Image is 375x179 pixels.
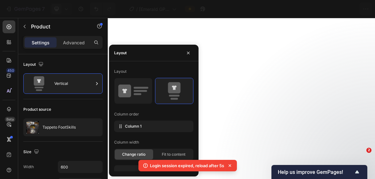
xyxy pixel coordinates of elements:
[366,148,371,153] span: 2
[43,125,76,130] p: Tappeto FootSkills
[114,69,127,74] div: Layout
[150,162,224,169] p: Login session expired, reload after 5s
[332,3,359,15] button: Publish
[115,167,192,175] div: 12
[338,6,354,12] div: Publish
[353,157,369,173] iframe: Intercom live chat
[90,3,116,15] div: Undo/Redo
[54,76,93,91] div: Vertical
[63,39,85,46] p: Advanced
[245,3,306,15] button: 1 product assigned
[23,60,45,69] div: Layout
[6,68,15,73] div: 450
[114,139,139,145] div: Column width
[114,111,139,117] div: Column order
[309,3,330,15] button: Save
[314,6,325,12] span: Save
[23,107,51,112] div: Product source
[58,161,102,173] input: Auto
[125,123,142,129] span: Column 1
[122,152,145,157] span: Change ratio
[23,164,34,170] div: Width
[42,5,45,13] p: 7
[32,39,50,46] p: Settings
[250,6,292,12] span: 1 product assigned
[136,6,138,12] span: /
[3,3,48,15] button: 7
[31,23,85,30] p: Product
[108,18,375,179] iframe: To enrich screen reader interactions, please activate Accessibility in Grammarly extension settings
[278,168,361,176] button: Show survey - Help us improve GemPages!
[139,6,169,12] span: [Emerald GP]Copy of Tappeto | 120 esercizi | Calze in omaggio | pubblica
[5,117,15,122] div: Beta
[114,50,127,56] div: Layout
[162,152,185,157] span: Fit to content
[278,169,353,175] span: Help us improve GemPages!
[23,148,40,156] div: Size
[26,121,39,134] img: product feature img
